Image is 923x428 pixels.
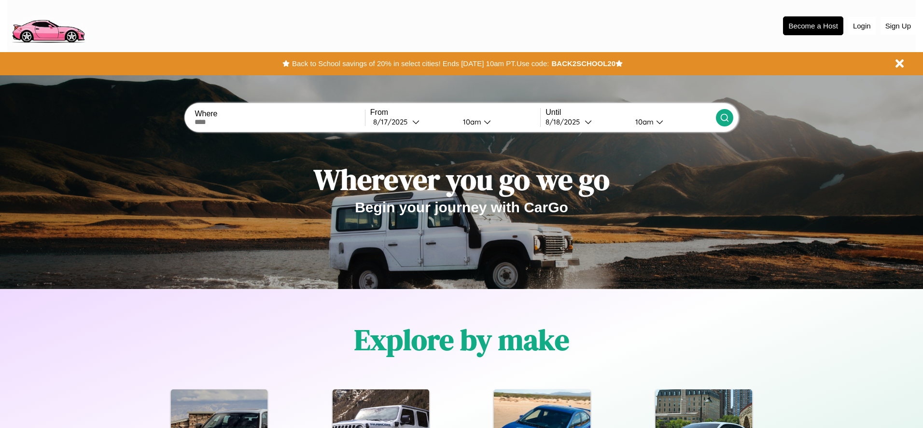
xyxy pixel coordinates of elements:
label: Until [545,108,715,117]
button: 10am [455,117,540,127]
button: Become a Host [783,16,843,35]
div: 10am [630,117,656,126]
div: 10am [458,117,484,126]
div: 8 / 17 / 2025 [373,117,412,126]
label: From [370,108,540,117]
button: Login [848,17,876,35]
b: BACK2SCHOOL20 [551,59,615,68]
div: 8 / 18 / 2025 [545,117,585,126]
button: Sign Up [881,17,916,35]
button: 8/17/2025 [370,117,455,127]
img: logo [7,5,89,45]
button: 10am [628,117,715,127]
button: Back to School savings of 20% in select cities! Ends [DATE] 10am PT.Use code: [290,57,551,70]
h1: Explore by make [354,320,569,359]
label: Where [195,110,364,118]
